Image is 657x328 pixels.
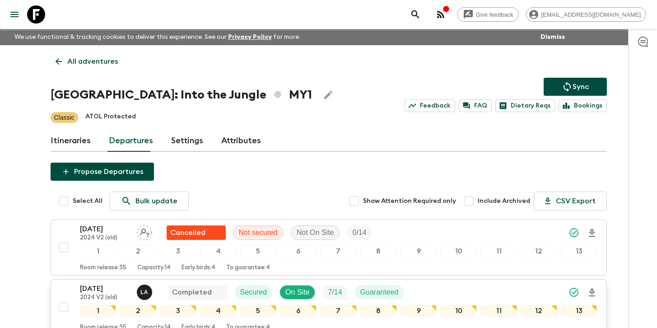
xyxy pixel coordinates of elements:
[561,245,597,257] div: 13
[521,305,557,317] div: 12
[51,220,607,276] button: [DATE]2024 V2 (old)Assign pack leaderUnable to secureNot securedNot On SiteTrip Fill1234567891011...
[80,234,130,242] p: 2024 V2 (old)
[440,245,477,257] div: 10
[360,287,399,298] p: Guaranteed
[167,225,226,240] div: Unable to secure
[80,245,116,257] div: 1
[51,130,91,152] a: Itineraries
[280,305,317,317] div: 6
[544,78,607,96] button: Sync adventure departures to the booking engine
[51,163,154,181] button: Propose Departures
[478,197,530,206] span: Include Archived
[480,305,517,317] div: 11
[319,86,337,104] button: Edit Adventure Title
[401,245,437,257] div: 9
[457,7,519,22] a: Give feedback
[559,99,607,112] a: Bookings
[160,245,196,257] div: 3
[80,264,126,272] p: Room release: 35
[521,245,557,257] div: 12
[200,305,237,317] div: 4
[480,245,517,257] div: 11
[80,305,116,317] div: 1
[320,305,357,317] div: 7
[587,228,597,239] svg: Download Onboarding
[85,112,136,123] p: ATOL Protected
[171,130,203,152] a: Settings
[137,228,152,235] span: Assign pack leader
[120,305,156,317] div: 2
[109,130,153,152] a: Departures
[440,305,477,317] div: 10
[239,227,278,238] p: Not secured
[363,197,456,206] span: Show Attention Required only
[11,29,304,45] p: We use functional & tracking cookies to deliver this experience. See our for more.
[347,225,372,240] div: Trip Fill
[228,34,272,40] a: Privacy Policy
[160,305,196,317] div: 3
[471,11,518,18] span: Give feedback
[322,285,347,300] div: Trip Fill
[352,227,366,238] p: 0 / 14
[328,287,342,298] p: 7 / 14
[120,245,156,257] div: 2
[73,197,103,206] span: Select All
[226,264,270,272] p: To guarantee: 4
[406,5,424,23] button: search adventures
[568,227,579,238] svg: Synced Successfully
[54,113,75,122] p: Classic
[526,7,646,22] div: [EMAIL_ADDRESS][DOMAIN_NAME]
[573,81,589,92] p: Sync
[405,99,455,112] a: Feedback
[135,196,177,206] p: Bulk update
[291,225,340,240] div: Not On Site
[67,56,118,67] p: All adventures
[285,287,309,298] p: On Site
[221,130,261,152] a: Attributes
[5,5,23,23] button: menu
[235,285,273,300] div: Secured
[568,287,579,298] svg: Synced Successfully
[240,305,277,317] div: 5
[51,86,312,104] h1: [GEOGRAPHIC_DATA]: Into the Jungle MY1
[280,285,315,300] div: On Site
[182,264,215,272] p: Early birds: 4
[51,52,123,70] a: All adventures
[495,99,555,112] a: Dietary Reqs
[297,227,334,238] p: Not On Site
[534,192,607,211] button: CSV Export
[240,287,267,298] p: Secured
[360,305,397,317] div: 8
[80,294,130,301] p: 2024 V2 (old)
[137,264,171,272] p: Capacity: 14
[80,224,130,234] p: [DATE]
[110,192,189,211] a: Bulk update
[137,287,154,295] span: Lenjoe Anak Nigo
[240,245,277,257] div: 5
[200,245,237,257] div: 4
[280,245,317,257] div: 6
[360,245,397,257] div: 8
[233,225,284,240] div: Not secured
[459,99,492,112] a: FAQ
[538,31,567,43] button: Dismiss
[80,283,130,294] p: [DATE]
[170,227,205,238] p: Cancelled
[587,287,597,298] svg: Download Onboarding
[320,245,357,257] div: 7
[401,305,437,317] div: 9
[536,11,646,18] span: [EMAIL_ADDRESS][DOMAIN_NAME]
[561,305,597,317] div: 13
[172,287,212,298] p: Completed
